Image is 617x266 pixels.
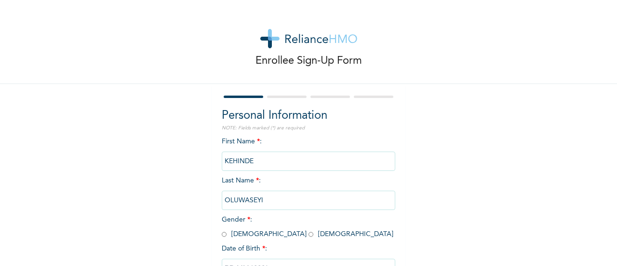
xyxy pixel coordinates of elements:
[255,53,362,69] p: Enrollee Sign-Up Form
[260,29,357,48] img: logo
[222,152,395,171] input: Enter your first name
[222,191,395,210] input: Enter your last name
[222,125,395,132] p: NOTE: Fields marked (*) are required
[222,138,395,165] span: First Name :
[222,216,393,238] span: Gender : [DEMOGRAPHIC_DATA] [DEMOGRAPHIC_DATA]
[222,244,267,254] span: Date of Birth :
[222,177,395,204] span: Last Name :
[222,107,395,125] h2: Personal Information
